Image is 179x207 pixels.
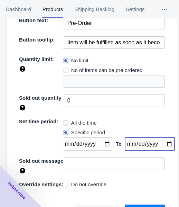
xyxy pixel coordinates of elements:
span: Subscribe [6,180,27,201]
span: Products [42,0,63,18]
span: Shipping Backlog [74,0,115,18]
span: To [116,141,122,147]
span: Sold out quantity [19,95,61,101]
span: Specific period [71,129,105,136]
span: No of items can be pre ordered [71,67,143,74]
button: More tabs [150,0,179,18]
span: Sold out message: [19,158,65,164]
span: Settings [126,0,145,18]
span: Do not override [71,181,107,188]
span: Quantity limit: [19,56,54,62]
span: Dashboard [6,0,31,18]
span: No limit [71,57,88,64]
span: Button text: [19,17,48,23]
span: All the time [71,119,97,126]
span: Button tooltip: [19,37,55,43]
span: Set time period: [19,118,58,124]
